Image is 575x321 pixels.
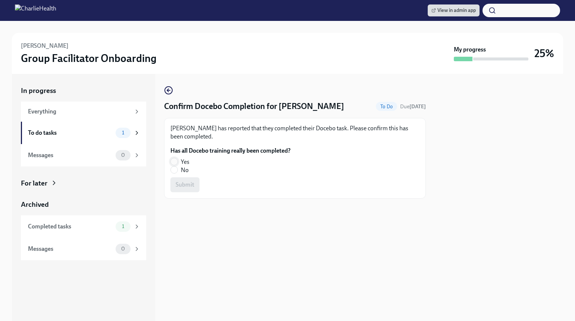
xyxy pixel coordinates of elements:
[454,46,486,54] strong: My progress
[15,4,56,16] img: CharlieHealth
[400,103,426,110] span: September 27th, 2025 10:00
[117,130,129,135] span: 1
[28,107,131,116] div: Everything
[21,42,69,50] h6: [PERSON_NAME]
[28,222,113,231] div: Completed tasks
[431,7,476,14] span: View in admin app
[21,178,146,188] a: For later
[400,103,426,110] span: Due
[21,215,146,238] a: Completed tasks1
[181,158,189,166] span: Yes
[428,4,480,16] a: View in admin app
[21,122,146,144] a: To do tasks1
[28,129,113,137] div: To do tasks
[117,152,129,158] span: 0
[28,245,113,253] div: Messages
[28,151,113,159] div: Messages
[409,103,426,110] strong: [DATE]
[181,166,189,174] span: No
[21,102,146,122] a: Everything
[21,238,146,260] a: Messages0
[170,147,290,155] label: Has all Docebo training really been completed?
[21,52,157,65] h3: Group Facilitator Onboarding
[21,200,146,209] a: Archived
[21,86,146,96] a: In progress
[117,246,129,252] span: 0
[21,144,146,166] a: Messages0
[164,101,344,112] h4: Confirm Docebo Completion for [PERSON_NAME]
[376,104,397,109] span: To Do
[170,124,420,141] p: [PERSON_NAME] has reported that they completed their Docebo task. Please confirm this has been co...
[117,224,129,229] span: 1
[21,178,47,188] div: For later
[534,47,554,60] h3: 25%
